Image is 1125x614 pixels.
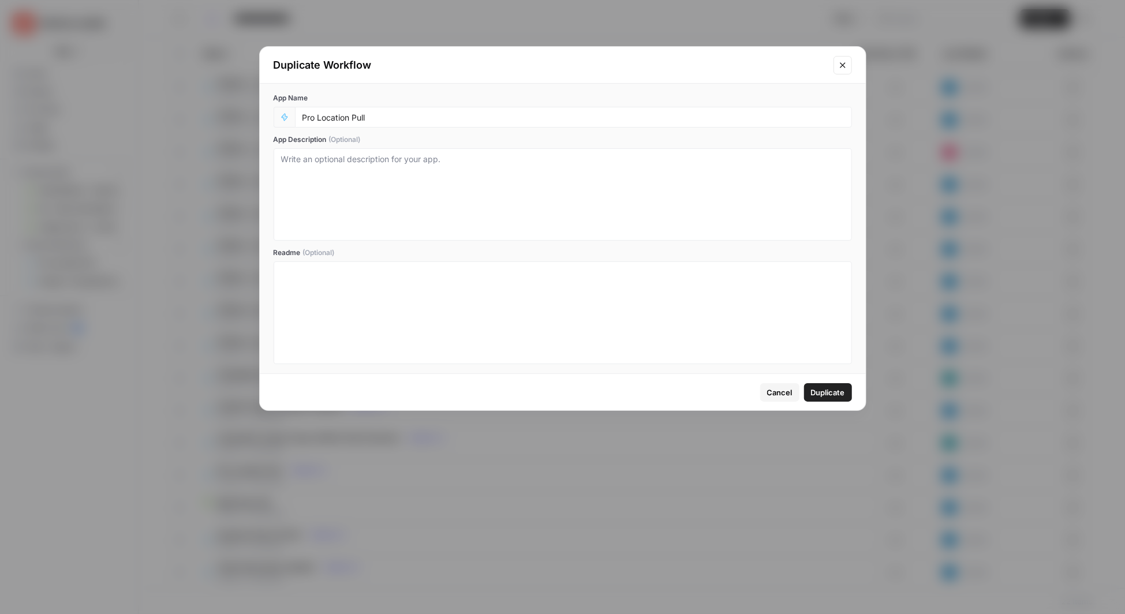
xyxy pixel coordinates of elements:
button: Duplicate [804,383,852,402]
label: Readme [274,248,852,258]
div: Duplicate Workflow [274,57,827,73]
label: App Name [274,93,852,103]
input: Untitled [302,112,844,122]
button: Close modal [834,56,852,74]
span: (Optional) [329,134,361,145]
span: Duplicate [811,387,845,398]
span: Cancel [767,387,793,398]
span: (Optional) [303,248,335,258]
label: App Description [274,134,852,145]
button: Cancel [760,383,799,402]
